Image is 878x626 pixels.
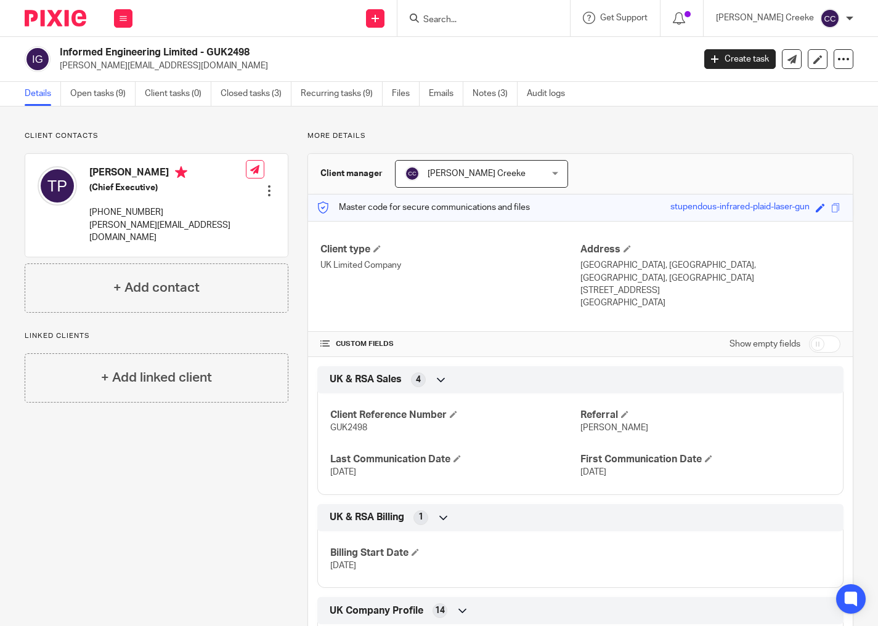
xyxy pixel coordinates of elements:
[580,453,831,466] h4: First Communication Date
[89,182,246,194] h5: (Chief Executive)
[330,423,367,432] span: GUK2498
[580,468,606,476] span: [DATE]
[330,547,580,560] h4: Billing Start Date
[422,15,533,26] input: Search
[600,14,648,22] span: Get Support
[320,339,580,349] h4: CUSTOM FIELDS
[580,284,840,297] p: [STREET_ADDRESS]
[175,166,187,179] i: Primary
[330,453,580,466] h4: Last Communication Date
[429,82,463,106] a: Emails
[101,368,212,387] h4: + Add linked client
[38,166,77,206] img: svg%3E
[113,278,200,297] h4: + Add contact
[25,131,288,141] p: Client contacts
[704,49,776,69] a: Create task
[60,46,561,59] h2: Informed Engineering Limited - GUK2498
[89,219,246,244] p: [PERSON_NAME][EMAIL_ADDRESS][DOMAIN_NAME]
[221,82,291,106] a: Closed tasks (3)
[70,82,136,106] a: Open tasks (9)
[330,373,402,386] span: UK & RSA Sales
[320,259,580,271] p: UK Limited Company
[580,409,831,422] h4: Referral
[730,338,800,350] label: Show empty fields
[670,201,810,215] div: stupendous-infrared-plaid-laser-gun
[392,82,420,106] a: Files
[25,46,51,72] img: svg%3E
[301,82,383,106] a: Recurring tasks (9)
[330,561,356,570] span: [DATE]
[330,409,580,422] h4: Client Reference Number
[25,82,61,106] a: Details
[330,511,404,524] span: UK & RSA Billing
[25,10,86,26] img: Pixie
[416,374,421,386] span: 4
[405,166,420,181] img: svg%3E
[820,9,840,28] img: svg%3E
[418,511,423,523] span: 1
[580,297,840,309] p: [GEOGRAPHIC_DATA]
[330,604,423,617] span: UK Company Profile
[145,82,211,106] a: Client tasks (0)
[89,166,246,182] h4: [PERSON_NAME]
[428,169,526,178] span: [PERSON_NAME] Creeke
[580,423,648,432] span: [PERSON_NAME]
[527,82,574,106] a: Audit logs
[25,331,288,341] p: Linked clients
[307,131,853,141] p: More details
[317,201,530,214] p: Master code for secure communications and files
[473,82,518,106] a: Notes (3)
[580,259,840,284] p: [GEOGRAPHIC_DATA], [GEOGRAPHIC_DATA], [GEOGRAPHIC_DATA], [GEOGRAPHIC_DATA]
[716,12,814,24] p: [PERSON_NAME] Creeke
[435,604,445,617] span: 14
[320,167,383,180] h3: Client manager
[330,468,356,476] span: [DATE]
[580,243,840,256] h4: Address
[60,60,686,72] p: [PERSON_NAME][EMAIL_ADDRESS][DOMAIN_NAME]
[89,206,246,219] p: [PHONE_NUMBER]
[320,243,580,256] h4: Client type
